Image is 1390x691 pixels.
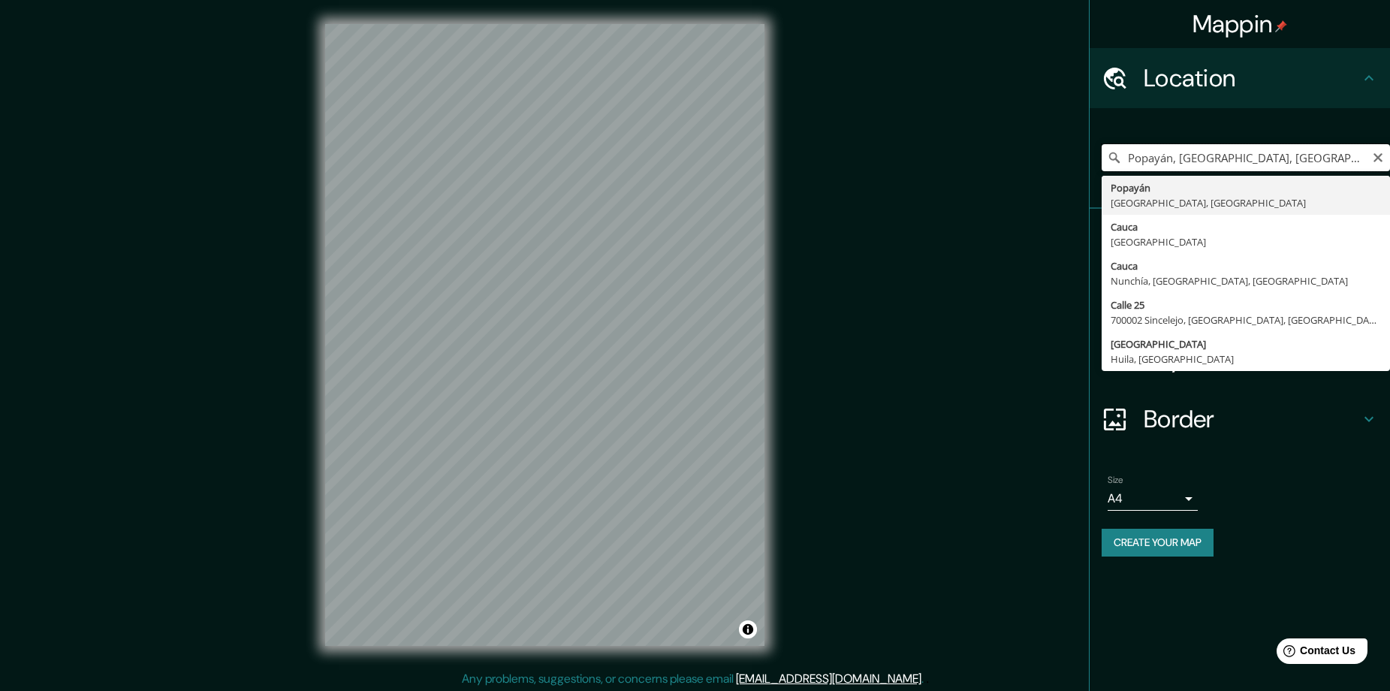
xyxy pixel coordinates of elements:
div: 700002 Sincelejo, [GEOGRAPHIC_DATA], [GEOGRAPHIC_DATA] [1111,312,1381,327]
div: Huila, [GEOGRAPHIC_DATA] [1111,352,1381,367]
div: Pins [1090,209,1390,269]
div: [GEOGRAPHIC_DATA], [GEOGRAPHIC_DATA] [1111,195,1381,210]
canvas: Map [325,24,764,646]
div: Layout [1090,329,1390,389]
div: Cauca [1111,258,1381,273]
button: Create your map [1102,529,1214,557]
h4: Layout [1144,344,1360,374]
label: Size [1108,474,1123,487]
iframe: Help widget launcher [1256,632,1373,674]
div: A4 [1108,487,1198,511]
div: Popayán [1111,180,1381,195]
div: Border [1090,389,1390,449]
div: . [926,670,929,688]
button: Toggle attribution [739,620,757,638]
p: Any problems, suggestions, or concerns please email . [462,670,924,688]
div: Cauca [1111,219,1381,234]
div: Location [1090,48,1390,108]
a: [EMAIL_ADDRESS][DOMAIN_NAME] [736,671,921,686]
div: [GEOGRAPHIC_DATA] [1111,336,1381,352]
h4: Mappin [1193,9,1288,39]
img: pin-icon.png [1275,20,1287,32]
input: Pick your city or area [1102,144,1390,171]
div: [GEOGRAPHIC_DATA] [1111,234,1381,249]
div: Calle 25 [1111,297,1381,312]
button: Clear [1372,149,1384,164]
div: . [924,670,926,688]
h4: Border [1144,404,1360,434]
div: Style [1090,269,1390,329]
div: Nunchía, [GEOGRAPHIC_DATA], [GEOGRAPHIC_DATA] [1111,273,1381,288]
h4: Location [1144,63,1360,93]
